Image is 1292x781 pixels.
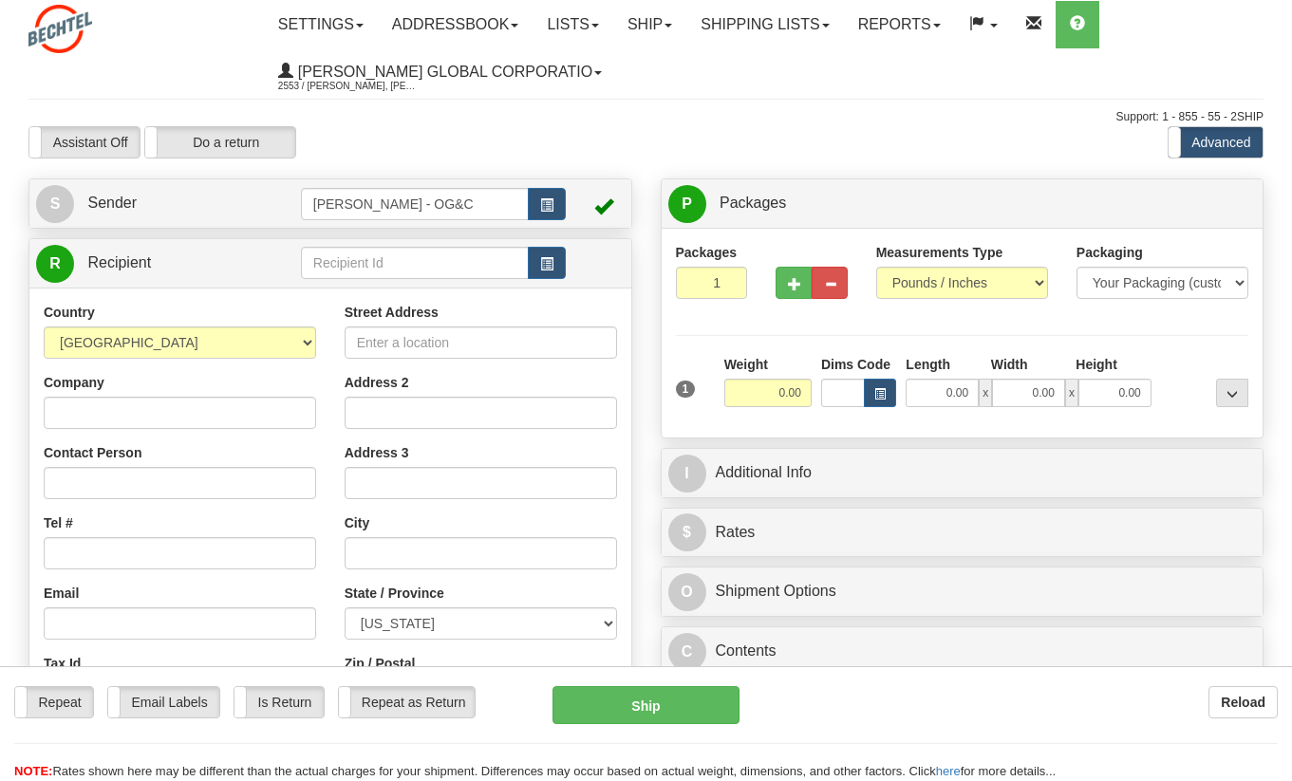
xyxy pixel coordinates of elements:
[145,127,295,158] label: Do a return
[28,5,92,53] img: logo2553.jpg
[36,185,74,223] span: S
[686,1,843,48] a: Shipping lists
[668,455,706,493] span: I
[345,443,409,462] label: Address 3
[29,127,140,158] label: Assistant Off
[676,243,738,262] label: Packages
[668,454,1257,493] a: IAdditional Info
[44,443,141,462] label: Contact Person
[1221,695,1265,710] b: Reload
[36,184,301,223] a: S Sender
[724,355,768,374] label: Weight
[991,355,1028,374] label: Width
[668,185,706,223] span: P
[36,245,74,283] span: R
[87,195,137,211] span: Sender
[264,1,378,48] a: Settings
[234,687,324,717] label: Is Return
[936,764,961,778] a: here
[1248,293,1290,487] iframe: chat widget
[844,1,955,48] a: Reports
[301,247,529,279] input: Recipient Id
[720,195,786,211] span: Packages
[668,632,1257,671] a: CContents
[1065,379,1078,407] span: x
[44,513,73,532] label: Tel #
[301,188,529,220] input: Sender Id
[345,584,444,603] label: State / Province
[345,373,409,392] label: Address 2
[668,184,1257,223] a: P Packages
[821,355,890,374] label: Dims Code
[676,381,696,398] span: 1
[668,513,706,551] span: $
[14,764,52,778] span: NOTE:
[876,243,1003,262] label: Measurements Type
[345,654,416,673] label: Zip / Postal
[28,109,1264,125] div: Support: 1 - 855 - 55 - 2SHIP
[378,1,534,48] a: Addressbook
[339,687,475,717] label: Repeat as Return
[1077,243,1143,262] label: Packaging
[44,303,95,322] label: Country
[1169,127,1263,158] label: Advanced
[44,373,104,392] label: Company
[293,64,592,80] span: [PERSON_NAME] Global Corporatio
[345,303,439,322] label: Street Address
[533,1,612,48] a: Lists
[1208,686,1278,718] button: Reload
[979,379,992,407] span: x
[613,1,686,48] a: Ship
[668,633,706,671] span: C
[108,687,219,717] label: Email Labels
[36,244,272,283] a: R Recipient
[15,687,93,717] label: Repeat
[1216,379,1248,407] div: ...
[552,686,740,724] button: Ship
[668,573,706,611] span: O
[44,584,79,603] label: Email
[906,355,950,374] label: Length
[668,572,1257,611] a: OShipment Options
[264,48,616,96] a: [PERSON_NAME] Global Corporatio 2553 / [PERSON_NAME], [PERSON_NAME]
[345,326,617,359] input: Enter a location
[668,513,1257,552] a: $Rates
[87,254,151,270] span: Recipient
[44,654,81,673] label: Tax Id
[278,77,421,96] span: 2553 / [PERSON_NAME], [PERSON_NAME]
[1076,355,1117,374] label: Height
[345,513,369,532] label: City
